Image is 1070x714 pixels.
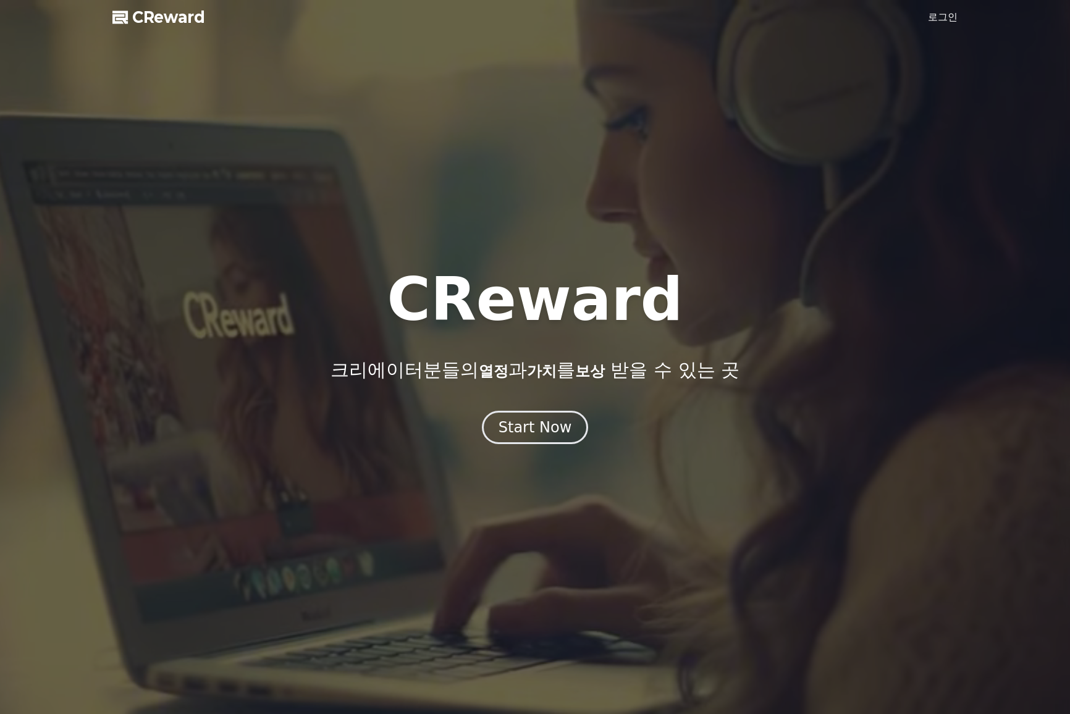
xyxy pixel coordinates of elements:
[575,363,605,380] span: 보상
[387,270,683,329] h1: CReward
[132,7,205,27] span: CReward
[928,10,958,25] a: 로그인
[482,411,589,444] button: Start Now
[112,7,205,27] a: CReward
[482,423,589,435] a: Start Now
[499,418,572,437] div: Start Now
[479,363,508,380] span: 열정
[527,363,557,380] span: 가치
[331,359,739,381] p: 크리에이터분들의 과 를 받을 수 있는 곳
